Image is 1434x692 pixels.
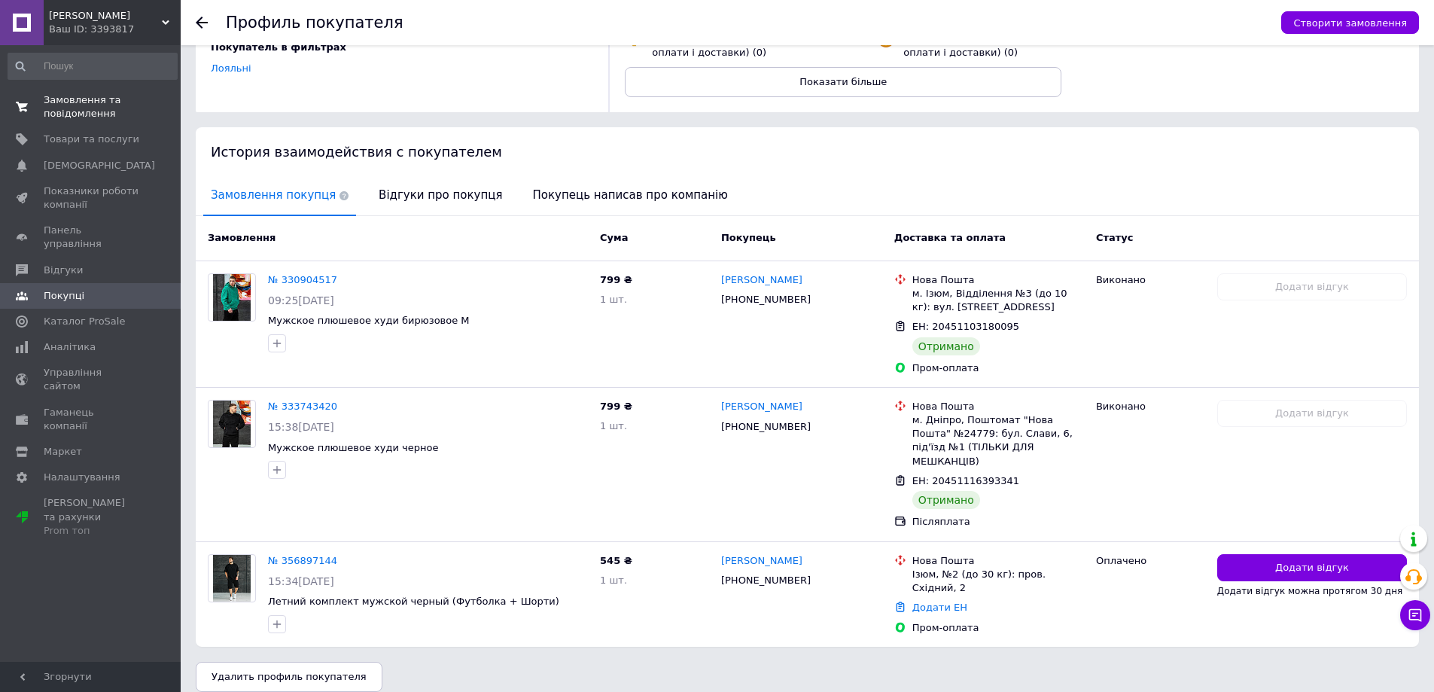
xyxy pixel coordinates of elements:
[44,406,139,433] span: Гаманець компанії
[196,662,382,692] button: Удалить профиль покупателя
[1217,586,1402,596] span: Додати відгук можна протягом 30 дня
[525,176,735,215] span: Покупець написав про компанію
[912,361,1084,375] div: Пром-оплата
[268,442,438,453] a: Мужское плюшевое худи черное
[721,273,802,288] a: [PERSON_NAME]
[1281,11,1419,34] button: Створити замовлення
[44,445,82,459] span: Маркет
[226,14,403,32] h1: Профиль покупателя
[600,555,632,566] span: 545 ₴
[600,420,627,431] span: 1 шт.
[912,568,1084,595] div: Ізюм, №2 (до 30 кг): пров. Східний, 2
[213,401,251,447] img: Фото товару
[600,232,628,243] span: Cума
[912,602,967,613] a: Додати ЕН
[600,274,632,285] span: 799 ₴
[44,496,139,538] span: [PERSON_NAME] та рахунки
[912,413,1084,468] div: м. Дніпро, Поштомат "Нова Пошта" №24779: бул. Слави, 6, під'їзд №1 (ТІЛЬКИ ДЛЯ МЕШКАНЦІВ)
[903,19,1018,57] span: Не дотримується домовленостей (щодо оплати і доставки) (0)
[44,224,139,251] span: Панель управління
[600,294,627,305] span: 1 шт.
[268,421,334,433] span: 15:38[DATE]
[8,53,178,80] input: Пошук
[1400,600,1430,630] button: Чат з покупцем
[268,274,337,285] a: № 330904517
[203,176,356,215] span: Замовлення покупця
[912,491,980,509] div: Отримано
[912,515,1084,529] div: Післяплата
[894,232,1006,243] span: Доставка та оплата
[1096,554,1205,568] div: Оплачено
[211,41,589,54] div: Покупатель в фильтрах
[799,76,887,87] span: Показати більше
[912,273,1084,287] div: Нова Пошта
[44,93,139,120] span: Замовлення та повідомлення
[268,401,337,412] a: № 333743420
[212,671,367,682] span: Удалить профиль покупателя
[1096,232,1134,243] span: Статус
[912,321,1019,332] span: ЕН: 20451103180095
[721,554,802,569] a: [PERSON_NAME]
[44,315,125,328] span: Каталог ProSale
[721,400,802,414] a: [PERSON_NAME]
[912,400,1084,413] div: Нова Пошта
[1217,554,1407,582] button: Додати відгук
[196,17,208,29] div: Повернутися назад
[268,555,337,566] a: № 356897144
[44,133,139,146] span: Товари та послуги
[211,62,251,74] a: Лояльні
[208,554,256,602] a: Фото товару
[44,524,139,538] div: Prom топ
[213,274,251,321] img: Фото товару
[44,289,84,303] span: Покупці
[1096,273,1205,287] div: Виконано
[208,273,256,322] a: Фото товару
[912,475,1019,486] span: ЕН: 20451116393341
[721,232,776,243] span: Покупець
[211,144,502,160] span: История взаимодействия с покупателем
[912,337,980,355] div: Отримано
[44,471,120,484] span: Налаштування
[371,176,510,215] span: Відгуки про покупця
[718,417,814,437] div: [PHONE_NUMBER]
[49,9,162,23] span: Felix Est
[44,264,83,277] span: Відгуки
[208,232,276,243] span: Замовлення
[600,401,632,412] span: 799 ₴
[718,290,814,309] div: [PHONE_NUMBER]
[912,621,1084,635] div: Пром-оплата
[600,575,627,586] span: 1 шт.
[268,575,334,587] span: 15:34[DATE]
[44,340,96,354] span: Аналітика
[44,184,139,212] span: Показники роботи компанії
[213,555,251,602] img: Фото товару
[268,596,559,607] a: Летний комплект мужской черный (Футболка + Шорти)
[718,571,814,590] div: [PHONE_NUMBER]
[1096,400,1205,413] div: Виконано
[44,366,139,393] span: Управління сайтом
[49,23,181,36] div: Ваш ID: 3393817
[44,159,155,172] span: [DEMOGRAPHIC_DATA]
[912,554,1084,568] div: Нова Пошта
[652,19,767,57] span: Дотримується домовленостей (щодо оплати і доставки) (0)
[912,287,1084,314] div: м. Ізюм, Відділення №3 (до 10 кг): вул. [STREET_ADDRESS]
[1293,17,1407,29] span: Створити замовлення
[1275,561,1349,575] span: Додати відгук
[625,67,1061,97] button: Показати більше
[208,400,256,448] a: Фото товару
[268,294,334,306] span: 09:25[DATE]
[268,315,470,326] a: Мужское плюшевое худи бирюзовое M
